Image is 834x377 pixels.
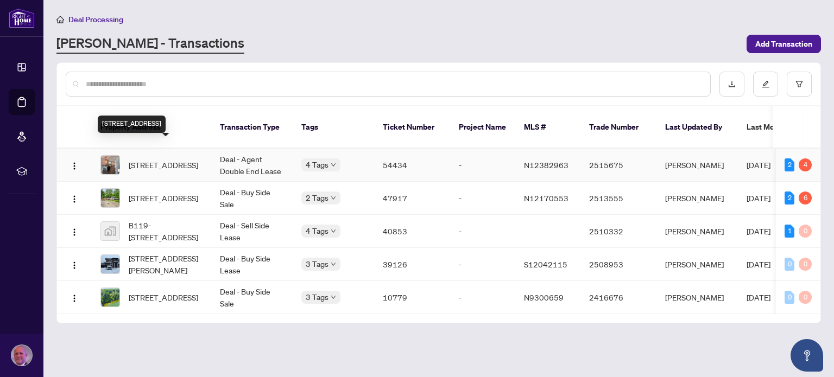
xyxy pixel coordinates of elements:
[101,222,119,240] img: thumbnail-img
[747,259,770,269] span: [DATE]
[747,160,770,170] span: [DATE]
[306,225,328,237] span: 4 Tags
[799,291,812,304] div: 0
[70,162,79,170] img: Logo
[785,191,794,205] div: 2
[747,121,813,133] span: Last Modified Date
[656,248,738,281] td: [PERSON_NAME]
[785,258,794,271] div: 0
[129,192,198,204] span: [STREET_ADDRESS]
[799,258,812,271] div: 0
[211,215,293,248] td: Deal - Sell Side Lease
[56,34,244,54] a: [PERSON_NAME] - Transactions
[306,291,328,303] span: 3 Tags
[101,255,119,273] img: thumbnail-img
[580,106,656,149] th: Trade Number
[211,248,293,281] td: Deal - Buy Side Lease
[799,191,812,205] div: 6
[791,339,823,372] button: Open asap
[211,281,293,314] td: Deal - Buy Side Sale
[747,193,770,203] span: [DATE]
[785,225,794,238] div: 1
[70,228,79,237] img: Logo
[450,149,515,182] td: -
[719,72,744,97] button: download
[580,215,656,248] td: 2510332
[56,16,64,23] span: home
[524,259,567,269] span: S12042115
[374,149,450,182] td: 54434
[580,248,656,281] td: 2508953
[129,159,198,171] span: [STREET_ADDRESS]
[306,191,328,204] span: 2 Tags
[331,195,336,201] span: down
[580,149,656,182] td: 2515675
[374,215,450,248] td: 40853
[68,15,123,24] span: Deal Processing
[70,294,79,303] img: Logo
[66,156,83,174] button: Logo
[515,106,580,149] th: MLS #
[129,291,198,303] span: [STREET_ADDRESS]
[101,288,119,306] img: thumbnail-img
[785,158,794,171] div: 2
[11,345,32,366] img: Profile Icon
[524,193,568,203] span: N12170553
[374,182,450,215] td: 47917
[728,80,736,88] span: download
[98,116,166,133] div: [STREET_ADDRESS]
[293,106,374,149] th: Tags
[66,255,83,273] button: Logo
[331,261,336,267] span: down
[785,291,794,304] div: 0
[331,228,336,234] span: down
[747,292,770,302] span: [DATE]
[753,72,778,97] button: edit
[92,106,211,149] th: Property Address
[787,72,812,97] button: filter
[66,189,83,207] button: Logo
[70,195,79,203] img: Logo
[211,149,293,182] td: Deal - Agent Double End Lease
[524,160,568,170] span: N12382963
[524,292,564,302] span: N9300659
[450,248,515,281] td: -
[580,182,656,215] td: 2513555
[580,281,656,314] td: 2416676
[211,106,293,149] th: Transaction Type
[799,225,812,238] div: 0
[306,158,328,171] span: 4 Tags
[9,8,35,28] img: logo
[306,258,328,270] span: 3 Tags
[331,295,336,300] span: down
[795,80,803,88] span: filter
[331,162,336,168] span: down
[747,226,770,236] span: [DATE]
[450,106,515,149] th: Project Name
[656,215,738,248] td: [PERSON_NAME]
[101,189,119,207] img: thumbnail-img
[450,215,515,248] td: -
[374,248,450,281] td: 39126
[799,158,812,171] div: 4
[70,261,79,270] img: Logo
[755,35,812,53] span: Add Transaction
[450,182,515,215] td: -
[374,106,450,149] th: Ticket Number
[450,281,515,314] td: -
[211,182,293,215] td: Deal - Buy Side Sale
[656,182,738,215] td: [PERSON_NAME]
[66,222,83,240] button: Logo
[762,80,769,88] span: edit
[656,281,738,314] td: [PERSON_NAME]
[374,281,450,314] td: 10779
[66,289,83,306] button: Logo
[129,252,203,276] span: [STREET_ADDRESS][PERSON_NAME]
[747,35,821,53] button: Add Transaction
[656,149,738,182] td: [PERSON_NAME]
[656,106,738,149] th: Last Updated By
[129,219,203,243] span: B119-[STREET_ADDRESS]
[101,156,119,174] img: thumbnail-img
